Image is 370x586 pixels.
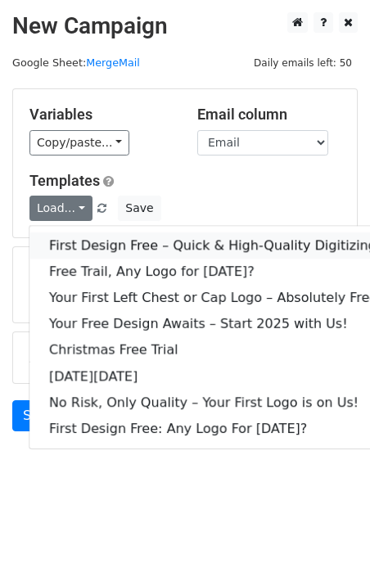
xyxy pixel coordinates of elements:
[29,196,92,221] a: Load...
[12,12,358,40] h2: New Campaign
[29,106,173,124] h5: Variables
[29,172,100,189] a: Templates
[29,130,129,156] a: Copy/paste...
[197,106,341,124] h5: Email column
[12,400,66,431] a: Send
[12,56,140,69] small: Google Sheet:
[118,196,160,221] button: Save
[248,54,358,72] span: Daily emails left: 50
[248,56,358,69] a: Daily emails left: 50
[86,56,140,69] a: MergeMail
[288,507,370,586] iframe: Chat Widget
